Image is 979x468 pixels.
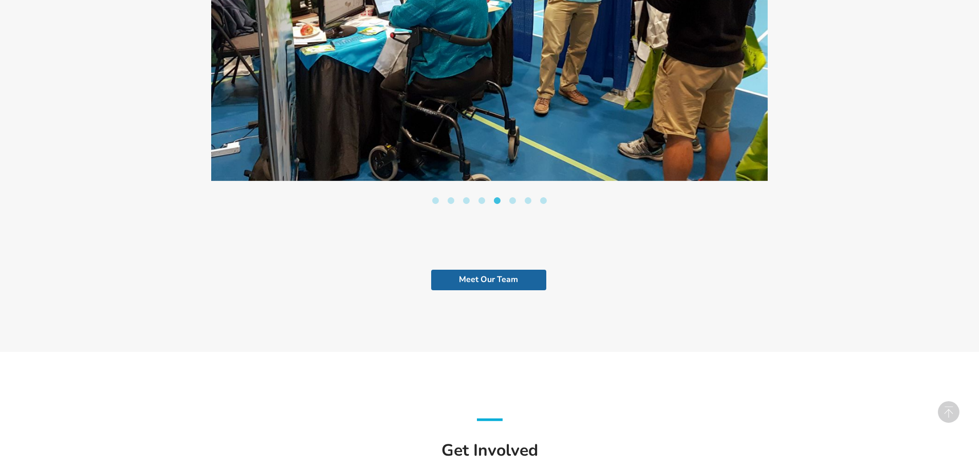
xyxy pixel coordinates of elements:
[446,197,456,208] button: 2
[492,197,503,208] button: 5
[431,197,441,208] button: 1
[461,197,472,208] button: 3
[539,197,549,208] button: 8
[431,270,546,290] a: Meet Our Team
[508,197,518,208] button: 6
[523,197,533,208] button: 7
[477,197,487,208] button: 4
